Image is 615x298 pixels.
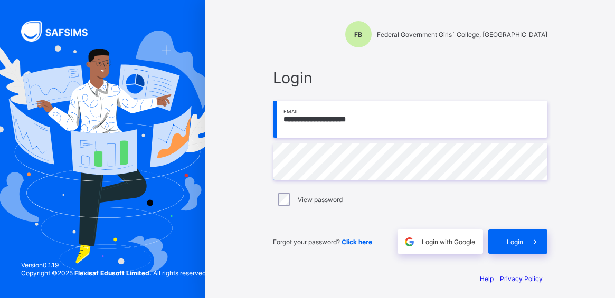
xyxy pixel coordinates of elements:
span: Copyright © 2025 All rights reserved. [21,269,207,277]
span: Version 0.1.19 [21,261,207,269]
span: Login [273,69,547,87]
img: google.396cfc9801f0270233282035f929180a.svg [403,236,415,248]
span: Federal Government Girls` College, [GEOGRAPHIC_DATA] [377,31,547,39]
span: Login with Google [422,238,475,246]
a: Help [480,275,494,283]
label: View password [298,196,343,204]
strong: Flexisaf Edusoft Limited. [74,269,152,277]
span: Forgot your password? [273,238,372,246]
a: Click here [342,238,372,246]
span: Login [507,238,523,246]
span: FB [354,31,362,39]
img: SAFSIMS Logo [21,21,100,42]
a: Privacy Policy [500,275,543,283]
